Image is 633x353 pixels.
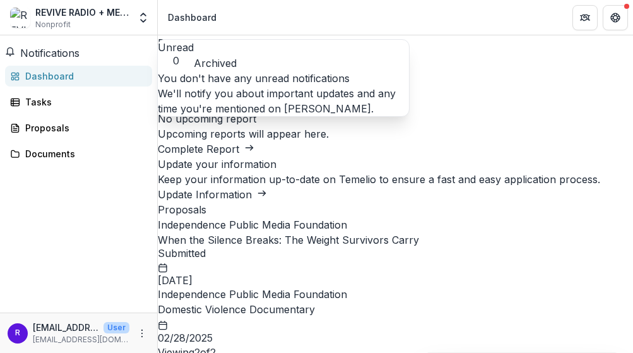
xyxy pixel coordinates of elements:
span: 02/28/2025 [158,332,213,344]
button: Unread [158,40,194,67]
button: Get Help [603,5,628,30]
nav: breadcrumb [163,8,222,27]
span: Nonprofit [35,19,71,30]
span: Notifications [20,47,80,59]
button: Archived [194,56,237,71]
p: [EMAIL_ADDRESS][DOMAIN_NAME] [33,334,129,345]
a: Complete Report [158,143,254,155]
span: [DATE] [158,275,192,287]
img: REVIVE RADIO + MEDIA [10,8,30,28]
div: revive.poc@gmail.com [15,329,20,337]
h1: Dashboard [158,35,633,51]
a: Domestic Violence Documentary [158,303,315,316]
a: When the Silence Breaks: The Weight Survivors Carry [158,234,419,246]
div: Tasks [25,95,142,109]
a: Documents [5,143,152,164]
a: Dashboard [5,66,152,87]
span: Submitted [158,248,206,260]
div: Dashboard [168,11,216,24]
div: Proposals [25,121,142,135]
p: Independence Public Media Foundation [158,217,633,232]
button: Notifications [5,45,80,61]
p: User [104,322,129,333]
a: Update Information [158,188,267,201]
button: Partners [572,5,598,30]
p: [EMAIL_ADDRESS][DOMAIN_NAME] [33,321,98,334]
h3: Keep your information up-to-date on Temelio to ensure a fast and easy application process. [158,172,633,187]
span: 0 [158,55,194,67]
div: REVIVE RADIO + MEDIA [35,6,129,19]
p: You don't have any unread notifications [158,71,409,86]
h2: Proposals [158,202,633,217]
p: We'll notify you about important updates and any time you're mentioned on [PERSON_NAME]. [158,86,409,116]
h2: Update your information [158,157,633,172]
div: Documents [25,147,142,160]
div: Dashboard [25,69,142,83]
h3: No upcoming report [158,111,633,126]
a: Proposals [5,117,152,138]
a: Tasks [5,92,152,112]
button: More [134,326,150,341]
button: Open entity switcher [134,5,152,30]
p: Upcoming reports will appear here. [158,126,633,141]
p: Independence Public Media Foundation [158,287,633,302]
